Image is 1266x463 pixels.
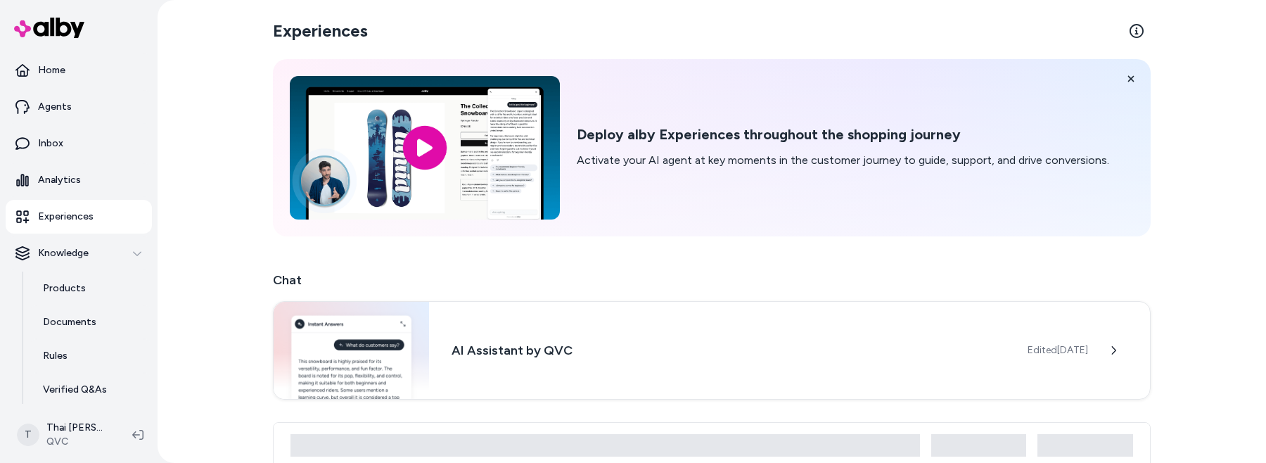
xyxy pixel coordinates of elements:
h2: Experiences [273,20,368,42]
a: Rules [29,339,152,373]
a: Products [29,272,152,305]
a: Inbox [6,127,152,160]
span: T [17,424,39,446]
a: Chat widgetAI Assistant by QVCEdited[DATE] [273,301,1151,400]
p: Documents [43,315,96,329]
a: Experiences [6,200,152,234]
button: Knowledge [6,236,152,270]
p: Products [43,281,86,296]
p: Experiences [38,210,94,224]
img: Chat widget [274,302,429,399]
span: Edited [DATE] [1028,343,1088,357]
p: Inbox [38,137,63,151]
p: Thai [PERSON_NAME] [46,421,110,435]
a: Analytics [6,163,152,197]
button: TThai [PERSON_NAME]QVC [8,412,121,457]
p: Analytics [38,173,81,187]
p: Verified Q&As [43,383,107,397]
a: Home [6,53,152,87]
h3: AI Assistant by QVC [452,341,1005,360]
h2: Deploy alby Experiences throughout the shopping journey [577,126,1109,144]
span: QVC [46,435,110,449]
p: Activate your AI agent at key moments in the customer journey to guide, support, and drive conver... [577,152,1109,169]
a: Documents [29,305,152,339]
a: Agents [6,90,152,124]
a: Verified Q&As [29,373,152,407]
img: alby Logo [14,18,84,38]
p: Knowledge [38,246,89,260]
h2: Chat [273,270,1151,290]
p: Agents [38,100,72,114]
p: Home [38,63,65,77]
p: Rules [43,349,68,363]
